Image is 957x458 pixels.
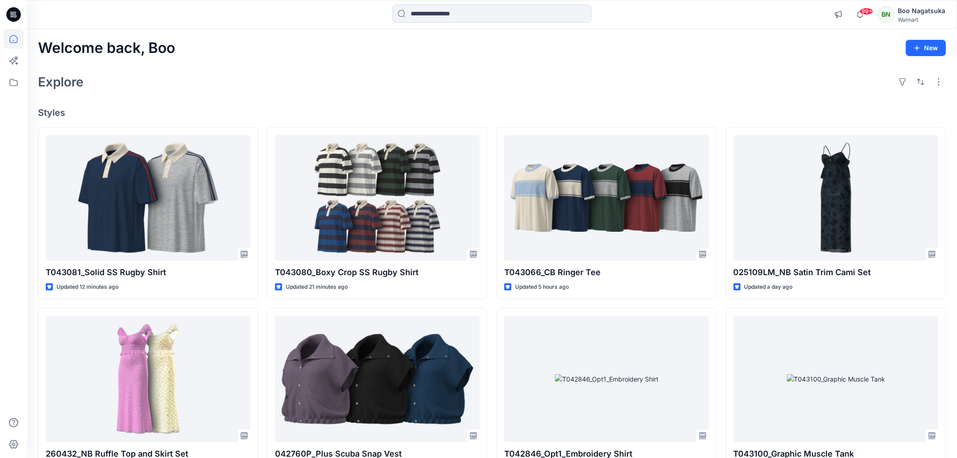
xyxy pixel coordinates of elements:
[38,75,84,89] h2: Explore
[275,316,480,442] a: 042760P_Plus Scuba Snap Vest
[275,266,480,279] p: T043080_Boxy Crop SS Rugby Shirt
[860,8,873,15] span: 99+
[38,40,175,57] h2: Welcome back, Boo
[38,107,946,118] h4: Styles
[878,6,895,23] div: BN
[46,266,251,279] p: T043081_Solid SS Rugby Shirt
[504,135,709,261] a: T043066_CB Ringer Tee
[504,266,709,279] p: T043066_CB Ringer Tee
[906,40,946,56] button: New
[734,266,938,279] p: 025109LM_NB Satin Trim Cami Set
[515,282,569,292] p: Updated 5 hours ago
[504,316,709,442] a: T042846_Opt1_Embroidery Shirt
[46,316,251,442] a: 260432_NB Ruffle Top and Skirt Set
[744,282,793,292] p: Updated a day ago
[898,16,946,23] div: Walmart
[898,5,946,16] div: Boo Nagatsuka
[46,135,251,261] a: T043081_Solid SS Rugby Shirt
[734,316,938,442] a: T043100_Graphic Muscle Tank
[734,135,938,261] a: 025109LM_NB Satin Trim Cami Set
[286,282,348,292] p: Updated 21 minutes ago
[57,282,118,292] p: Updated 12 minutes ago
[275,135,480,261] a: T043080_Boxy Crop SS Rugby Shirt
